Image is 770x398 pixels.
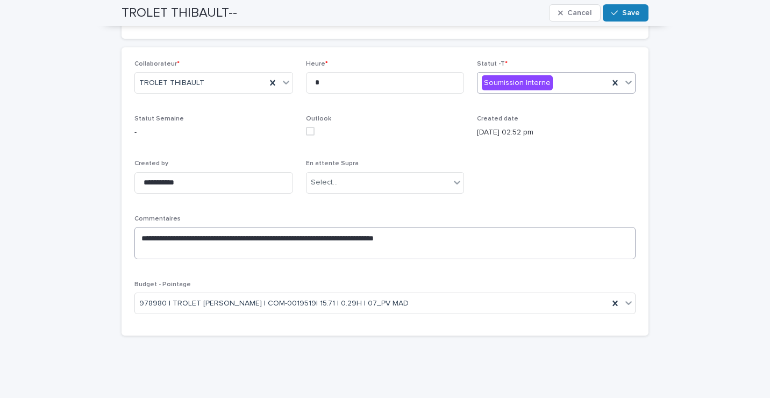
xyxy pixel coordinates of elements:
[567,9,591,17] span: Cancel
[139,298,409,309] span: 978980 | TROLET [PERSON_NAME] | COM-0019519| 15.71 | 0.29H | 07_PV MAD
[306,61,328,67] span: Heure
[134,127,293,138] p: -
[139,77,204,89] span: TROLET THIBAULT
[306,116,331,122] span: Outlook
[134,216,181,222] span: Commentaires
[311,177,338,188] div: Select...
[622,9,640,17] span: Save
[603,4,648,22] button: Save
[134,281,191,288] span: Budget - Pointage
[134,61,180,67] span: Collaborateur
[482,75,553,91] div: Soumission Interne
[477,61,508,67] span: Statut -T
[477,127,636,138] p: [DATE] 02:52 pm
[122,5,237,21] h2: TROLET THIBAULT--
[134,160,168,167] span: Created by
[134,116,184,122] span: Statut Semaine
[477,116,518,122] span: Created date
[549,4,601,22] button: Cancel
[306,160,359,167] span: En attente Supra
